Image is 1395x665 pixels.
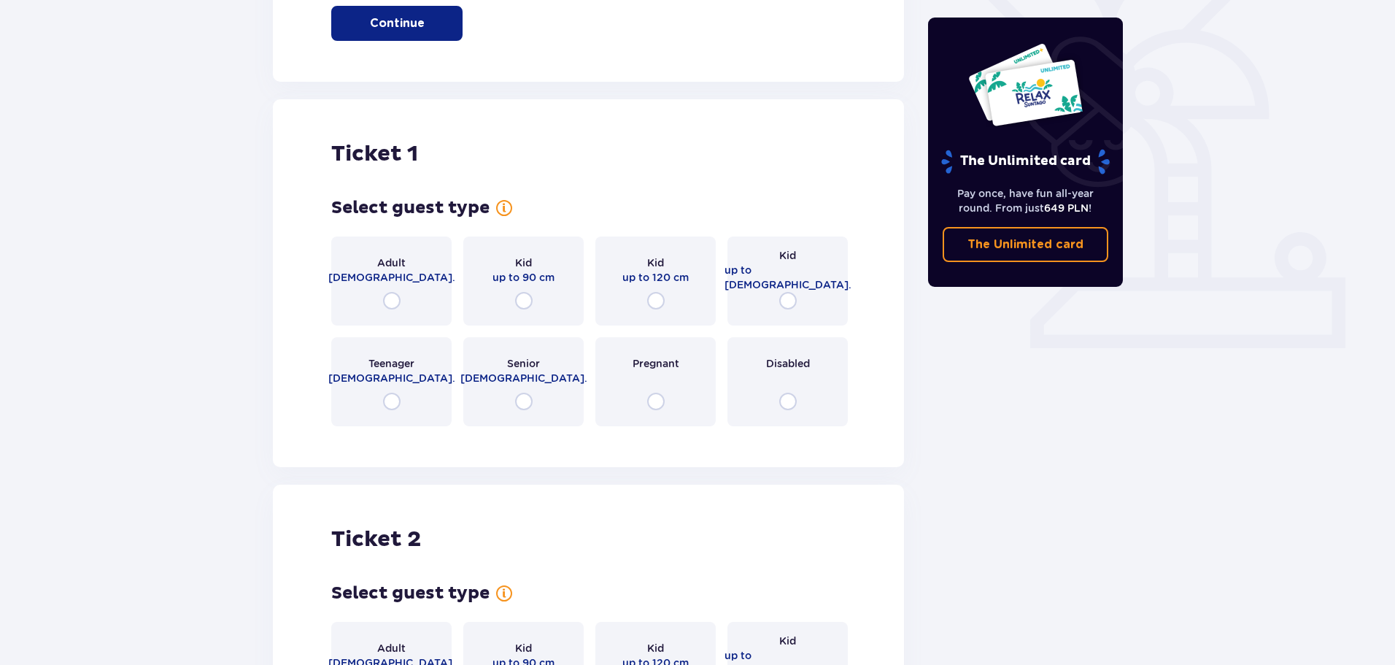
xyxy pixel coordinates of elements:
span: [DEMOGRAPHIC_DATA]. [328,270,455,285]
img: Two entry cards to Suntago with the word 'UNLIMITED RELAX', featuring a white background with tro... [967,42,1083,127]
span: Kid [779,634,796,648]
span: Pregnant [633,356,679,371]
p: The Unlimited card [967,237,1083,253]
span: Kid [647,641,664,656]
h3: Select guest type [331,197,490,219]
span: Kid [515,641,532,656]
span: up to 90 cm [492,270,554,285]
span: Adult [377,255,406,270]
p: Pay once, have fun all-year round. From just ! [943,186,1109,215]
button: Continue [331,6,463,41]
h3: Select guest type [331,583,490,604]
p: Continue [370,15,425,31]
span: up to [DEMOGRAPHIC_DATA]. [724,263,851,292]
a: The Unlimited card [943,227,1109,262]
span: Kid [515,255,532,270]
p: The Unlimited card [940,149,1111,174]
span: Senior [507,356,540,371]
h2: Ticket 1 [331,140,418,168]
span: Kid [647,255,664,270]
span: [DEMOGRAPHIC_DATA]. [460,371,587,385]
h2: Ticket 2 [331,526,421,553]
span: Adult [377,641,406,656]
span: Disabled [766,356,810,371]
span: [DEMOGRAPHIC_DATA]. [328,371,455,385]
span: up to 120 cm [622,270,689,285]
span: Kid [779,248,796,263]
span: Teenager [368,356,414,371]
span: 649 PLN [1044,202,1089,214]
